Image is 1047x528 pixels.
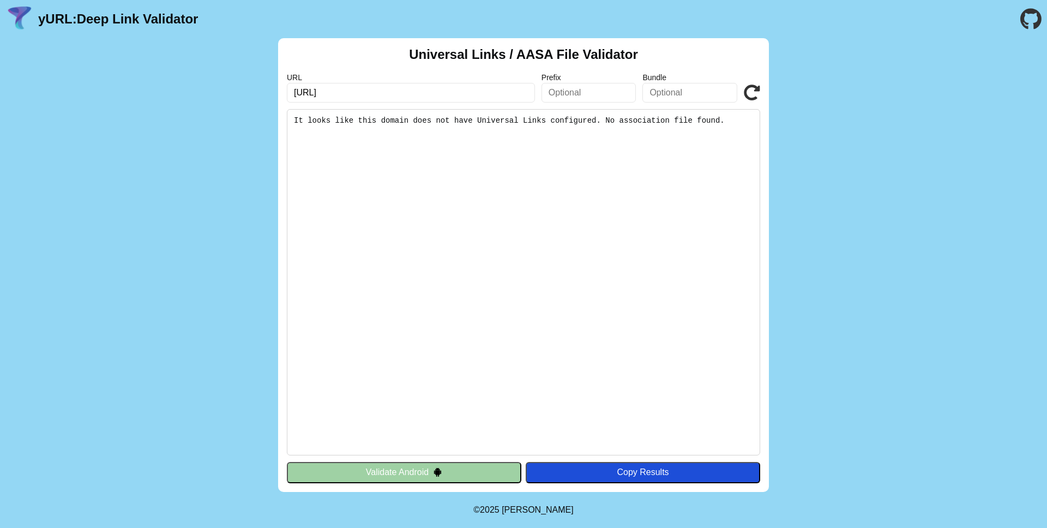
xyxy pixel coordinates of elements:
[409,47,638,62] h2: Universal Links / AASA File Validator
[5,5,34,33] img: yURL Logo
[541,83,636,103] input: Optional
[287,109,760,455] pre: It looks like this domain does not have Universal Links configured. No association file found.
[642,83,737,103] input: Optional
[473,492,573,528] footer: ©
[480,505,500,514] span: 2025
[526,462,760,483] button: Copy Results
[287,83,535,103] input: Required
[642,73,737,82] label: Bundle
[541,73,636,82] label: Prefix
[287,462,521,483] button: Validate Android
[433,467,442,477] img: droidIcon.svg
[502,505,574,514] a: Michael Ibragimchayev's Personal Site
[38,11,198,27] a: yURL:Deep Link Validator
[531,467,755,477] div: Copy Results
[287,73,535,82] label: URL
